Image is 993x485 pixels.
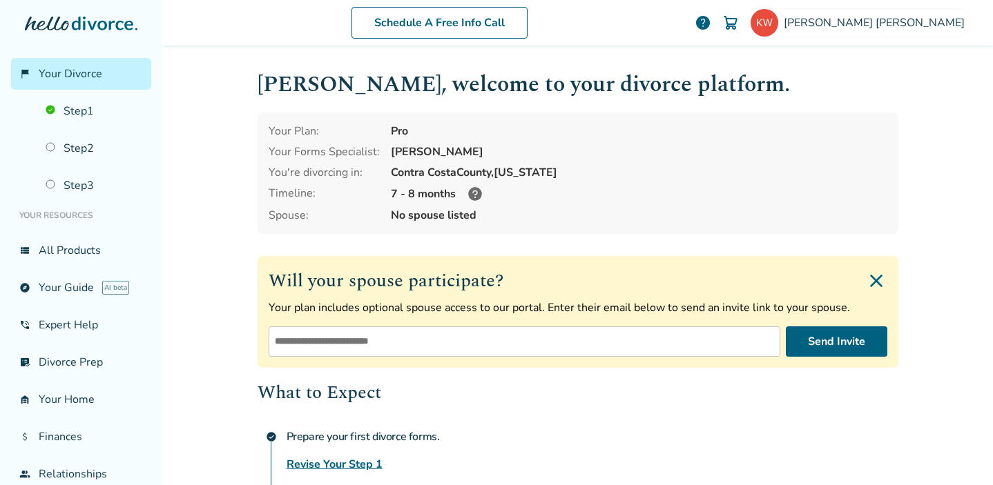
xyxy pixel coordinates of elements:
div: Timeline: [269,186,380,202]
div: You're divorcing in: [269,165,380,180]
button: Send Invite [786,326,887,357]
iframe: Chat Widget [924,419,993,485]
li: Your Resources [11,201,151,229]
span: check_circle [266,431,277,442]
h1: [PERSON_NAME] , welcome to your divorce platform. [258,68,898,101]
span: phone_in_talk [19,319,30,330]
div: Your Plan: [269,123,380,139]
a: exploreYour GuideAI beta [11,272,151,304]
h4: Prepare your first divorce forms. [287,423,898,451]
span: Spouse: [269,208,380,223]
a: Step1 [37,95,151,127]
a: list_alt_checkDivorce Prep [11,346,151,378]
span: No spouse listed [391,208,887,223]
a: flag_2Your Divorce [11,58,151,90]
a: garage_homeYour Home [11,384,151,415]
div: Your Forms Specialist: [269,144,380,159]
div: Pro [391,123,887,139]
span: view_list [19,245,30,256]
div: Contra Costa County, [US_STATE] [391,165,887,180]
a: attach_moneyFinances [11,421,151,453]
span: list_alt_check [19,357,30,368]
h2: Will your spouse participate? [269,267,887,295]
a: phone_in_talkExpert Help [11,309,151,341]
img: kemarie318@gmail.com [751,9,778,37]
span: AI beta [102,281,129,295]
span: group [19,468,30,479]
a: help [695,14,711,31]
h2: What to Expect [258,379,898,406]
img: Cart [722,14,739,31]
img: Close invite form [865,270,887,292]
span: [PERSON_NAME] [PERSON_NAME] [784,15,970,30]
a: Revise Your Step 1 [287,456,383,473]
span: garage_home [19,394,30,405]
a: Step2 [37,132,151,164]
span: flag_2 [19,68,30,79]
span: explore [19,282,30,293]
a: Step3 [37,170,151,201]
a: view_listAll Products [11,235,151,266]
a: Schedule A Free Info Call [351,7,528,39]
span: attach_money [19,431,30,442]
div: [PERSON_NAME] [391,144,887,159]
p: Your plan includes optional spouse access to our portal. Enter their email below to send an invit... [269,300,887,315]
div: 7 - 8 months [391,186,887,202]
span: Your Divorce [39,66,102,81]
